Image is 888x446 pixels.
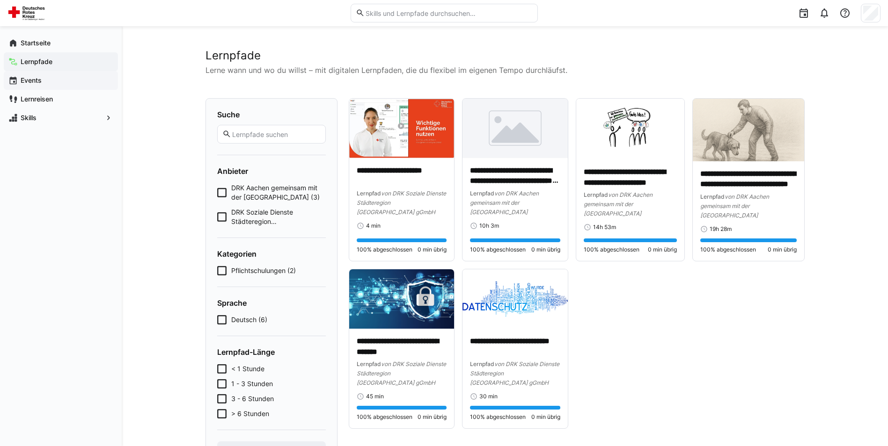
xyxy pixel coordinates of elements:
input: Skills und Lernpfade durchsuchen… [365,9,532,17]
span: Lernpfad [700,193,725,200]
img: image [349,99,455,158]
span: 4 min [366,222,381,230]
h4: Suche [217,110,326,119]
img: image [693,99,804,161]
span: 0 min übrig [531,413,560,421]
span: von DRK Soziale Dienste Städteregion [GEOGRAPHIC_DATA] gGmbH [357,360,446,386]
h4: Sprache [217,298,326,308]
p: Lerne wann und wo du willst – mit digitalen Lernpfaden, die du flexibel im eigenen Tempo durchläu... [205,65,805,76]
h4: Lernpfad-Länge [217,347,326,357]
span: Lernpfad [584,191,608,198]
span: von DRK Soziale Dienste Städteregion [GEOGRAPHIC_DATA] gGmbH [470,360,559,386]
span: 0 min übrig [418,413,447,421]
span: 100% abgeschlossen [357,413,412,421]
span: 100% abgeschlossen [357,246,412,253]
span: Lernpfad [470,360,494,367]
span: 3 - 6 Stunden [231,394,274,403]
span: 14h 53m [593,223,616,231]
span: 19h 28m [710,225,732,233]
img: image [462,99,568,158]
span: > 6 Stunden [231,409,269,418]
span: von DRK Aachen gemeinsam mit der [GEOGRAPHIC_DATA] [700,193,769,219]
span: 0 min übrig [768,246,797,253]
span: Deutsch (6) [231,315,267,324]
span: 100% abgeschlossen [470,413,526,421]
span: 1 - 3 Stunden [231,379,273,388]
span: Lernpfad [470,190,494,197]
span: Pflichtschulungen (2) [231,266,296,275]
img: image [576,99,684,159]
span: 0 min übrig [531,246,560,253]
span: 45 min [366,393,384,400]
span: 0 min übrig [648,246,677,253]
span: < 1 Stunde [231,364,264,374]
h4: Anbieter [217,166,326,176]
input: Lernpfade suchen [231,130,320,138]
span: Lernpfad [357,360,381,367]
span: 100% abgeschlossen [700,246,756,253]
h2: Lernpfade [205,49,805,63]
h4: Kategorien [217,249,326,259]
span: DRK Aachen gemeinsam mit der [GEOGRAPHIC_DATA] (3) [231,183,326,202]
span: von DRK Aachen gemeinsam mit der [GEOGRAPHIC_DATA] [584,191,653,217]
img: image [462,269,568,329]
span: Lernpfad [357,190,381,197]
span: von DRK Soziale Dienste Städteregion [GEOGRAPHIC_DATA] gGmbH [357,190,446,216]
span: von DRK Aachen gemeinsam mit der [GEOGRAPHIC_DATA] [470,190,539,216]
span: 100% abgeschlossen [470,246,526,253]
img: image [349,269,455,329]
span: 30 min [479,393,498,400]
span: 100% abgeschlossen [584,246,639,253]
span: 10h 3m [479,222,499,230]
span: 0 min übrig [418,246,447,253]
span: DRK Soziale Dienste Städteregion [GEOGRAPHIC_DATA] gGmbH (3) [231,208,326,226]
